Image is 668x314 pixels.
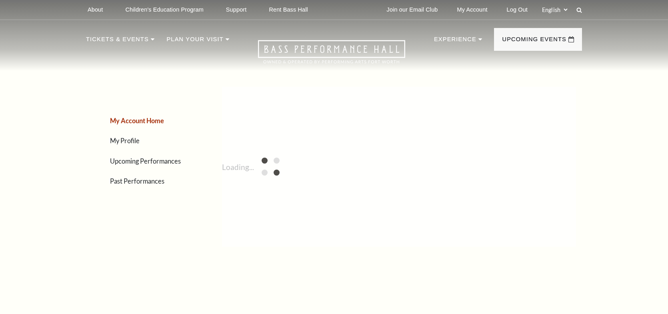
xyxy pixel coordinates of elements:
a: My Account Home [110,117,164,124]
p: Support [226,6,247,13]
p: Upcoming Events [502,34,566,49]
p: Plan Your Visit [166,34,223,49]
p: Children's Education Program [125,6,203,13]
select: Select: [540,6,569,14]
a: My Profile [110,137,140,144]
p: About [88,6,103,13]
a: Past Performances [110,177,164,185]
a: Upcoming Performances [110,157,181,165]
p: Tickets & Events [86,34,149,49]
p: Experience [434,34,476,49]
p: Rent Bass Hall [269,6,308,13]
